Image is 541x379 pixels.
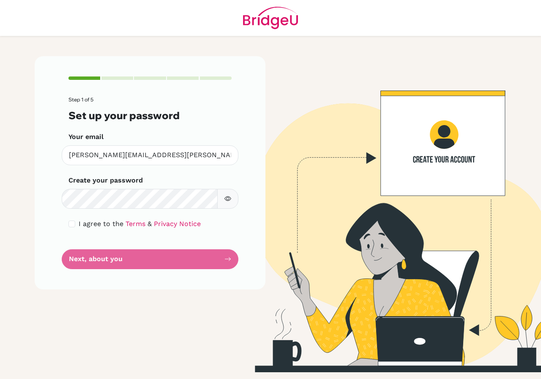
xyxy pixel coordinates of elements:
[154,220,201,228] a: Privacy Notice
[148,220,152,228] span: &
[68,175,143,185] label: Create your password
[79,220,123,228] span: I agree to the
[68,109,232,122] h3: Set up your password
[68,132,104,142] label: Your email
[68,96,93,103] span: Step 1 of 5
[126,220,145,228] a: Terms
[62,145,238,165] input: Insert your email*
